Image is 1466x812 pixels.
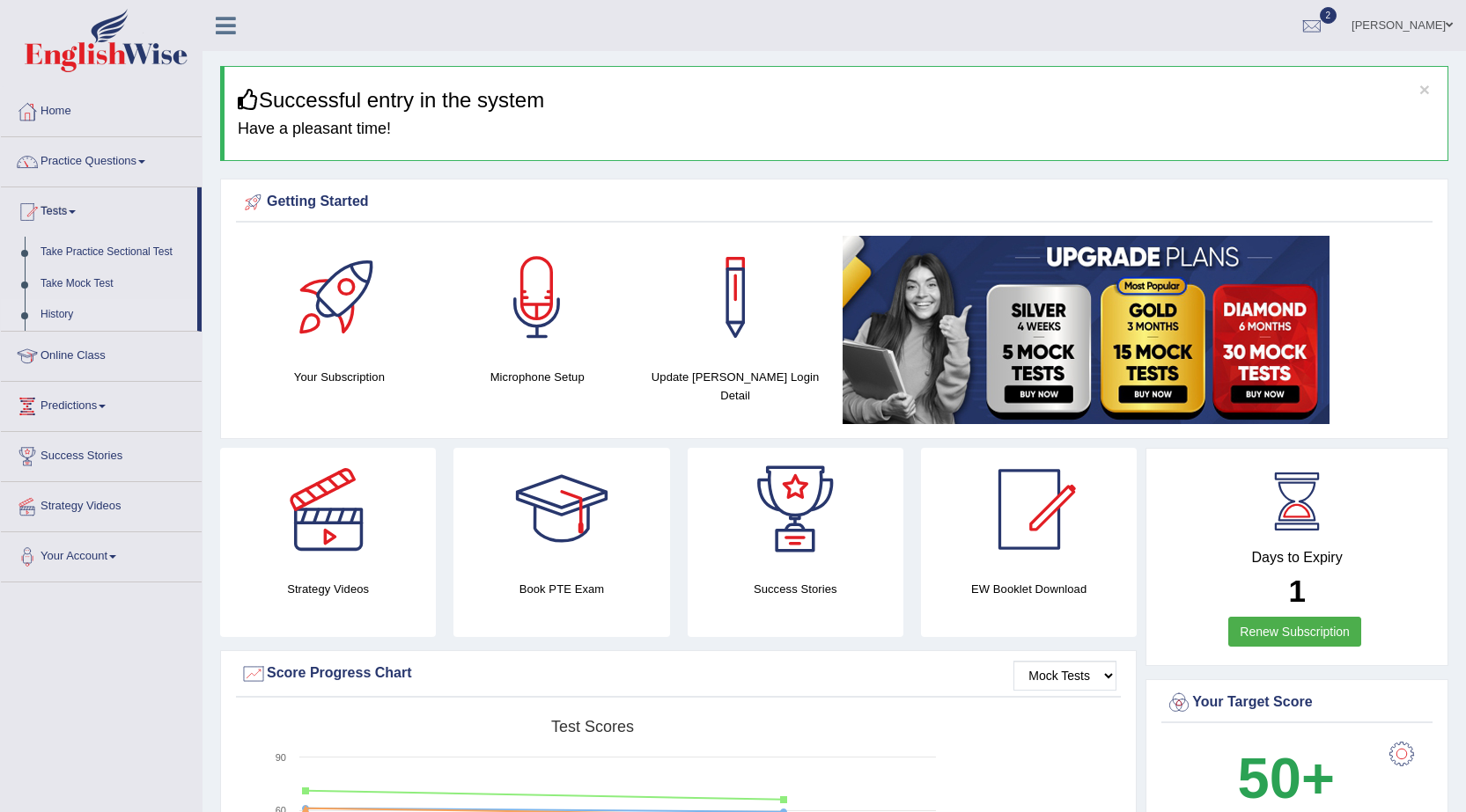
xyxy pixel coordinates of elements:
h4: Update [PERSON_NAME] Login Detail [645,368,826,405]
a: History [33,299,197,331]
h3: Successful entry in the system [238,89,1434,112]
a: Take Practice Sectional Test [33,237,197,268]
div: Score Progress Chart [240,661,1116,687]
a: Tests [1,187,197,231]
tspan: Test scores [551,718,634,735]
text: 90 [276,752,286,763]
h4: Microphone Setup [447,368,628,386]
a: Online Class [1,332,202,376]
b: 1 [1288,574,1305,608]
img: small5.jpg [843,236,1330,424]
h4: Book PTE Exam [453,580,669,598]
span: 2 [1320,7,1337,24]
h4: Success Stories [688,580,903,598]
a: Your Account [1,532,202,576]
div: Your Target Score [1166,690,1428,716]
a: Home [1,87,202,131]
a: Practice Questions [1,137,202,181]
h4: Have a pleasant time! [238,121,1434,138]
a: Success Stories [1,432,202,476]
h4: Days to Expiry [1166,550,1428,566]
h4: EW Booklet Download [921,580,1137,598]
h4: Strategy Videos [220,580,436,598]
a: Take Mock Test [33,268,197,300]
a: Renew Subscription [1228,617,1361,647]
a: Predictions [1,382,202,426]
h4: Your Subscription [249,368,430,386]
div: Getting Started [240,189,1428,216]
button: × [1419,80,1430,99]
b: 50+ [1238,746,1335,810]
a: Strategy Videos [1,482,202,526]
